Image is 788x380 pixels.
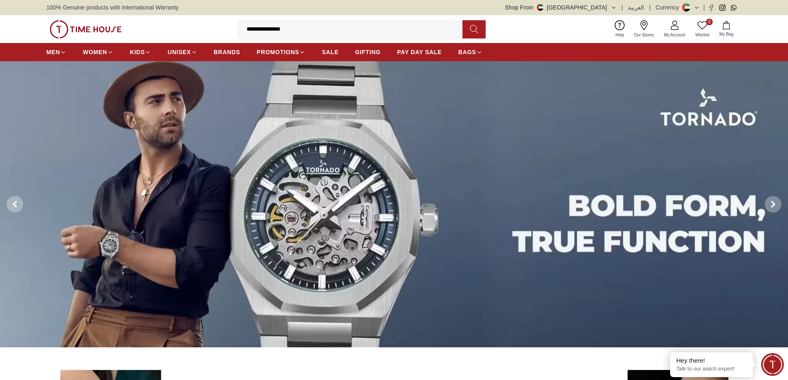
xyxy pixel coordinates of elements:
span: Our Stores [631,32,657,38]
a: GIFTING [355,45,381,60]
img: United Arab Emirates [537,4,544,11]
a: Help [611,19,629,40]
div: Hey there! [676,356,747,365]
span: Wishlist [692,32,713,38]
a: SALE [322,45,338,60]
div: Chat Widget [761,353,784,376]
span: MEN [46,48,60,56]
span: SALE [322,48,338,56]
span: | [703,3,705,12]
span: Help [612,32,628,38]
a: 0Wishlist [690,19,714,40]
a: Our Stores [629,19,659,40]
a: Whatsapp [731,5,737,11]
span: 100% Genuine products with International Warranty [46,3,179,12]
a: Instagram [719,5,726,11]
span: PROMOTIONS [257,48,299,56]
div: Currency [656,3,683,12]
img: ... [50,20,122,38]
span: BAGS [458,48,476,56]
p: Talk to our watch expert! [676,366,747,373]
a: PAY DAY SALE [397,45,442,60]
button: العربية [628,3,644,12]
span: WOMEN [83,48,107,56]
span: GIFTING [355,48,381,56]
span: | [649,3,651,12]
span: 0 [706,19,713,25]
span: BRANDS [214,48,240,56]
button: Shop From[GEOGRAPHIC_DATA] [505,3,617,12]
a: BAGS [458,45,482,60]
button: My Bag [714,19,738,39]
span: KIDS [130,48,145,56]
a: Facebook [708,5,714,11]
span: PAY DAY SALE [397,48,442,56]
a: UNISEX [168,45,197,60]
span: My Account [661,32,689,38]
a: KIDS [130,45,151,60]
span: | [622,3,623,12]
a: WOMEN [83,45,113,60]
a: BRANDS [214,45,240,60]
span: My Bag [716,31,737,37]
a: PROMOTIONS [257,45,306,60]
a: MEN [46,45,66,60]
span: UNISEX [168,48,191,56]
